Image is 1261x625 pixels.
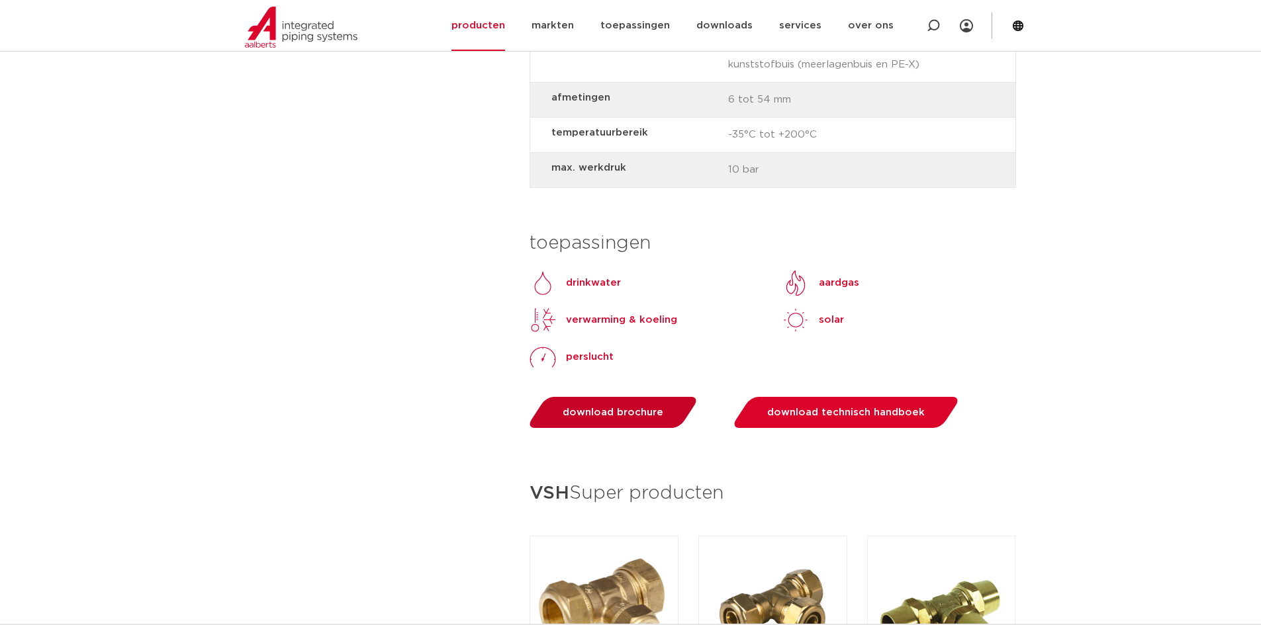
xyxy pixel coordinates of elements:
a: download brochure [526,397,700,428]
strong: max. werkdruk [551,159,718,176]
a: solarsolar [782,307,844,333]
a: perslucht [530,344,614,370]
strong: VSH [530,484,569,503]
a: aardgas [782,270,859,296]
div: my IPS [960,11,973,40]
div: 6 tot 54 mm [530,83,1015,118]
div: -35°C tot +200°C [530,118,1015,153]
div: 10 bar [530,153,1015,187]
img: solar [782,307,809,333]
a: download technisch handboek [730,397,961,428]
p: aardgas [819,275,859,291]
a: verwarming & koeling [530,307,677,333]
h3: toepassingen [530,230,1016,257]
strong: temperatuurbereik [551,124,718,141]
strong: afmetingen [551,89,718,106]
img: Drinkwater [530,270,556,296]
p: drinkwater [566,275,621,291]
span: download technisch handboek [767,407,925,417]
p: verwarming & koeling [566,312,677,328]
span: download brochure [563,407,663,417]
div: koper, staalverzinkt, RVS, dikwandige buis, kunststofbuis (meerlagenbuis en PE-X) [530,26,1015,83]
p: solar [819,312,844,328]
h3: Super producten [530,478,1016,509]
p: perslucht [566,349,614,365]
a: Drinkwaterdrinkwater [530,270,621,296]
